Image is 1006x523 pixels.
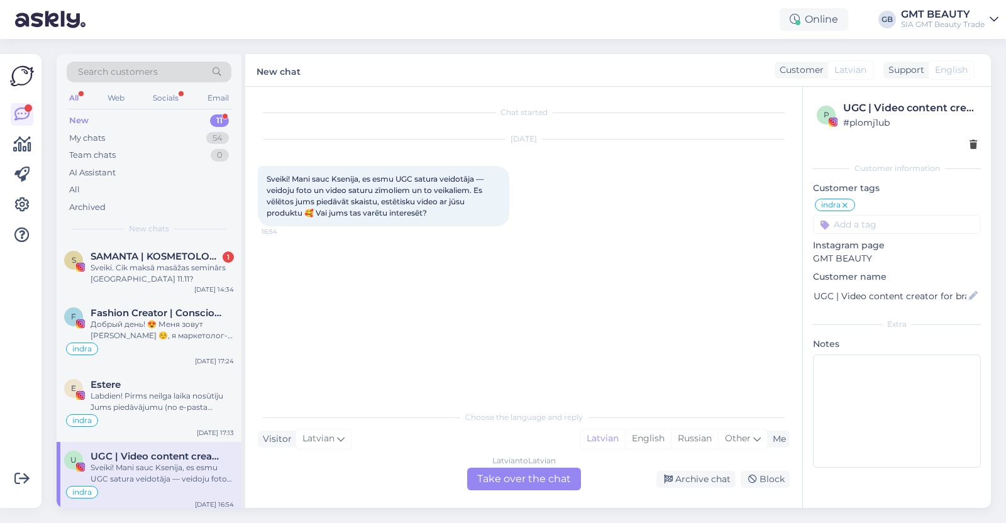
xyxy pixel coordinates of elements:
span: New chats [129,223,169,234]
div: Archived [69,201,106,214]
div: Customer [775,63,824,77]
div: Labdien! Pirms neilga laika nosūtīju Jums piedāvājumu (no e-pasta [EMAIL_ADDRESS][DOMAIN_NAME]) p... [91,390,234,413]
div: Sveiki! Mani sauc Ksenija, es esmu UGC satura veidotāja — veidoju foto un video saturu zīmoliem u... [91,462,234,485]
div: 11 [210,114,229,127]
div: Extra [813,319,981,330]
span: S [72,255,76,265]
div: Добрый день! 😍 Меня зовут [PERSON_NAME] ☺️, я маркетолог-стратег. Не так давно переехала в [GEOGR... [91,319,234,341]
div: GMT BEAUTY [901,9,985,19]
a: GMT BEAUTYSIA GMT Beauty Trade [901,9,998,30]
div: [DATE] 17:13 [197,428,234,438]
div: Web [105,90,127,106]
span: Estere [91,379,121,390]
div: New [69,114,89,127]
label: New chat [257,62,301,79]
span: 16:54 [262,227,309,236]
div: UGC | Video content creator for brands | Lifestyle | 📍[GEOGRAPHIC_DATA] [843,101,977,116]
div: [DATE] [258,133,790,145]
p: Customer name [813,270,981,284]
div: Support [883,63,924,77]
span: p [824,110,829,119]
span: indra [72,488,92,496]
div: [DATE] 16:54 [195,500,234,509]
div: Online [780,8,848,31]
span: E [71,383,76,393]
div: Me [768,432,786,446]
div: Block [741,471,790,488]
span: Sveiki! Mani sauc Ksenija, es esmu UGC satura veidotāja — veidoju foto un video saturu zīmoliem u... [267,174,485,217]
div: # plomj1ub [843,116,977,129]
span: SAMANTA | KOSMETOLOGS | RĪGA [91,251,221,262]
div: [DATE] 14:34 [194,285,234,294]
div: Email [205,90,231,106]
div: Latvian [580,429,625,448]
span: U [70,455,77,465]
div: Socials [150,90,181,106]
div: Sveiki. Cik maksā masāžas seminārs [GEOGRAPHIC_DATA] 11.11? [91,262,234,285]
div: Archive chat [656,471,736,488]
span: Search customers [78,65,158,79]
span: Latvian [302,432,334,446]
p: Notes [813,338,981,351]
div: English [625,429,671,448]
div: Team chats [69,149,116,162]
div: Latvian to Latvian [492,455,556,466]
span: indra [821,201,841,209]
span: Latvian [834,63,866,77]
div: Russian [671,429,718,448]
div: All [67,90,81,106]
p: Customer tags [813,182,981,195]
span: UGC | Video content creator for brands | Lifestyle | 📍RIGA [91,451,221,462]
span: indra [72,345,92,353]
p: GMT BEAUTY [813,252,981,265]
div: GB [878,11,896,28]
span: Fashion Creator | Conscious & feminine living | Influencer [91,307,221,319]
div: 1 [223,251,234,263]
div: Visitor [258,432,292,446]
div: Customer information [813,163,981,174]
div: All [69,184,80,196]
input: Add name [814,289,966,303]
p: Instagram page [813,239,981,252]
div: Choose the language and reply [258,412,790,423]
div: [DATE] 17:24 [195,356,234,366]
input: Add a tag [813,215,981,234]
div: 0 [211,149,229,162]
img: Askly Logo [10,64,34,88]
span: indra [72,417,92,424]
div: Chat started [258,107,790,118]
span: F [71,312,76,321]
div: 54 [206,132,229,145]
span: English [935,63,968,77]
span: Other [725,432,751,444]
div: SIA GMT Beauty Trade [901,19,985,30]
div: AI Assistant [69,167,116,179]
div: My chats [69,132,105,145]
div: Take over the chat [467,468,581,490]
